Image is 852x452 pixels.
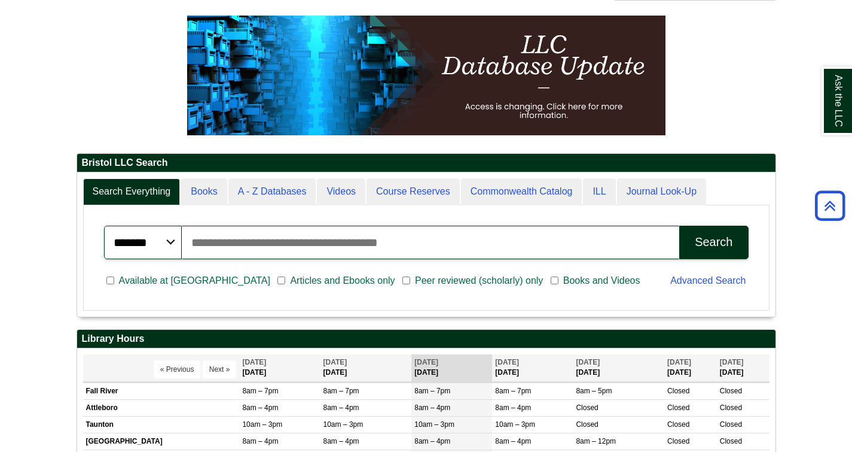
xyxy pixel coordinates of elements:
span: Closed [667,404,689,412]
a: ILL [583,178,615,205]
h2: Library Hours [77,330,775,348]
button: « Previous [154,360,201,378]
span: 8am – 4pm [495,404,531,412]
span: 10am – 3pm [242,420,282,429]
a: Commonwealth Catalog [461,178,582,205]
th: [DATE] [573,354,664,381]
span: 8am – 4pm [495,437,531,445]
span: 8am – 4pm [242,437,278,445]
input: Peer reviewed (scholarly) only [402,275,410,286]
span: Closed [667,437,689,445]
a: A - Z Databases [228,178,316,205]
a: Course Reserves [367,178,460,205]
span: [DATE] [495,358,519,366]
a: Search Everything [83,178,181,205]
a: Advanced Search [670,275,746,286]
th: [DATE] [664,354,717,381]
input: Available at [GEOGRAPHIC_DATA] [106,275,114,286]
span: [DATE] [242,358,266,366]
th: [DATE] [411,354,492,381]
span: 8am – 5pm [576,387,612,395]
input: Books and Videos [551,275,558,286]
th: [DATE] [239,354,320,381]
span: Articles and Ebooks only [285,274,399,288]
span: Closed [667,420,689,429]
span: Closed [720,387,742,395]
th: [DATE] [717,354,769,381]
span: [DATE] [576,358,600,366]
span: 10am – 3pm [323,420,364,429]
span: Closed [720,420,742,429]
span: Closed [667,387,689,395]
span: Peer reviewed (scholarly) only [410,274,548,288]
span: [DATE] [667,358,691,366]
div: Search [695,235,732,249]
span: Books and Videos [558,274,645,288]
a: Books [181,178,227,205]
span: Closed [720,437,742,445]
span: 10am – 3pm [495,420,535,429]
td: Taunton [83,416,240,433]
span: 8am – 7pm [495,387,531,395]
span: 8am – 4pm [414,404,450,412]
a: Journal Look-Up [617,178,706,205]
span: 8am – 4pm [242,404,278,412]
span: [DATE] [323,358,347,366]
span: Closed [576,420,598,429]
span: 8am – 12pm [576,437,616,445]
span: 8am – 4pm [323,404,359,412]
span: [DATE] [720,358,744,366]
span: Available at [GEOGRAPHIC_DATA] [114,274,275,288]
span: 8am – 4pm [323,437,359,445]
td: [GEOGRAPHIC_DATA] [83,433,240,450]
button: Search [679,226,748,259]
button: Next » [203,360,237,378]
td: Attleboro [83,399,240,416]
span: Closed [720,404,742,412]
span: Closed [576,404,598,412]
a: Videos [317,178,365,205]
span: 8am – 7pm [242,387,278,395]
td: Fall River [83,383,240,399]
span: 8am – 7pm [323,387,359,395]
span: [DATE] [414,358,438,366]
a: Back to Top [811,198,849,214]
th: [DATE] [320,354,412,381]
h2: Bristol LLC Search [77,154,775,172]
span: 8am – 4pm [414,437,450,445]
span: 10am – 3pm [414,420,454,429]
th: [DATE] [492,354,573,381]
img: HTML tutorial [187,16,665,135]
span: 8am – 7pm [414,387,450,395]
input: Articles and Ebooks only [277,275,285,286]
